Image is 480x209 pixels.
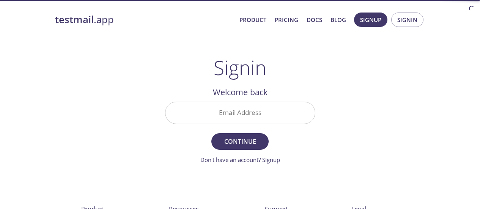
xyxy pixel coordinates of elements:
a: Pricing [275,15,298,25]
a: testmail.app [55,13,233,26]
a: Don't have an account? Signup [200,156,280,163]
h2: Welcome back [165,86,315,99]
h1: Signin [214,56,266,79]
a: Product [239,15,266,25]
strong: testmail [55,13,94,26]
button: Signup [354,13,387,27]
span: Signup [360,15,381,25]
button: Signin [391,13,423,27]
a: Docs [307,15,322,25]
a: Blog [330,15,346,25]
span: Signin [397,15,417,25]
span: Continue [220,136,260,147]
button: Continue [211,133,268,150]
